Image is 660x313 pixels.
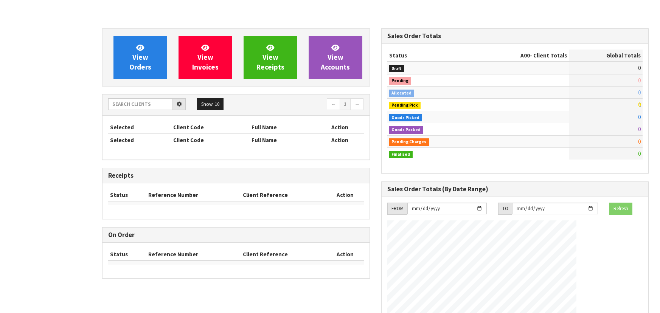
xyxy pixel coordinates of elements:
th: Client Code [171,121,250,133]
th: Reference Number [146,248,241,260]
th: - Client Totals [472,50,569,62]
th: Full Name [250,121,316,133]
span: 0 [638,138,641,145]
span: 0 [638,64,641,71]
h3: On Order [108,231,364,239]
span: Pending [389,77,412,85]
span: 0 [638,113,641,121]
th: Status [108,248,146,260]
span: Allocated [389,90,415,97]
a: ViewReceipts [244,36,297,79]
th: Global Totals [569,50,643,62]
button: Show: 10 [197,98,224,110]
span: 0 [638,101,641,108]
th: Reference Number [146,189,241,201]
span: Pending Charges [389,138,429,146]
nav: Page navigation [242,98,364,112]
a: → [350,98,363,110]
button: Refresh [609,203,632,215]
a: ViewOrders [113,36,167,79]
th: Client Code [171,134,250,146]
th: Client Reference [241,248,327,260]
div: FROM [387,203,407,215]
span: 0 [638,126,641,133]
th: Status [387,50,472,62]
th: Action [316,121,364,133]
span: 0 [638,77,641,84]
span: Finalised [389,151,413,158]
h3: Sales Order Totals [387,33,643,40]
span: View Orders [129,43,151,71]
span: Pending Pick [389,102,421,109]
span: 0 [638,150,641,157]
div: TO [498,203,512,215]
th: Action [327,248,363,260]
th: Selected [108,134,171,146]
h3: Sales Order Totals (By Date Range) [387,186,643,193]
a: 1 [340,98,351,110]
th: Full Name [250,134,316,146]
span: View Invoices [192,43,219,71]
span: View Accounts [321,43,350,71]
span: A00 [520,52,530,59]
th: Status [108,189,146,201]
h3: Receipts [108,172,364,179]
a: ViewInvoices [179,36,232,79]
a: ← [327,98,340,110]
th: Client Reference [241,189,327,201]
th: Selected [108,121,171,133]
input: Search clients [108,98,173,110]
span: Draft [389,65,404,73]
a: ViewAccounts [309,36,362,79]
span: 0 [638,89,641,96]
span: View Receipts [256,43,284,71]
th: Action [316,134,364,146]
th: Action [327,189,363,201]
span: Goods Packed [389,126,424,134]
span: Goods Picked [389,114,422,122]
